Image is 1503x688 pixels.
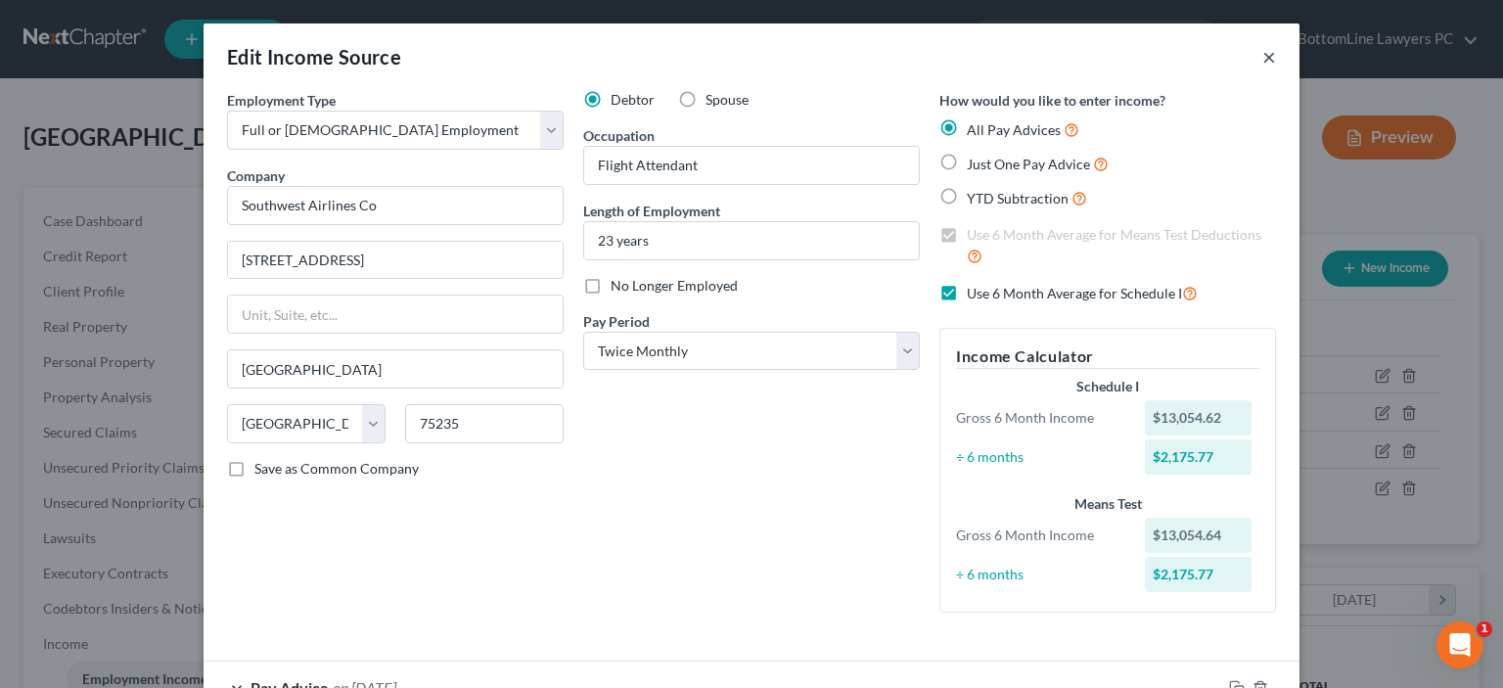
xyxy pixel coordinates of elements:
[956,494,1259,514] div: Means Test
[228,296,563,333] input: Unit, Suite, etc...
[405,404,564,443] input: Enter zip...
[967,190,1069,206] span: YTD Subtraction
[1145,439,1252,475] div: $2,175.77
[583,313,650,330] span: Pay Period
[1262,45,1276,69] button: ×
[583,125,655,146] label: Occupation
[1436,621,1483,668] iframe: Intercom live chat
[939,90,1165,111] label: How would you like to enter income?
[611,277,738,294] span: No Longer Employed
[967,121,1061,138] span: All Pay Advices
[228,242,563,279] input: Enter address...
[1145,400,1252,436] div: $13,054.62
[946,408,1135,428] div: Gross 6 Month Income
[227,167,285,184] span: Company
[1145,557,1252,592] div: $2,175.77
[967,156,1090,172] span: Just One Pay Advice
[583,201,720,221] label: Length of Employment
[706,91,749,108] span: Spouse
[254,460,419,477] span: Save as Common Company
[1477,621,1492,637] span: 1
[584,147,919,184] input: --
[967,226,1261,243] span: Use 6 Month Average for Means Test Deductions
[946,447,1135,467] div: ÷ 6 months
[967,285,1182,301] span: Use 6 Month Average for Schedule I
[611,91,655,108] span: Debtor
[227,186,564,225] input: Search company by name...
[956,344,1259,369] h5: Income Calculator
[1145,518,1252,553] div: $13,054.64
[228,350,563,388] input: Enter city...
[227,92,336,109] span: Employment Type
[584,222,919,259] input: ex: 2 years
[227,43,401,70] div: Edit Income Source
[946,526,1135,545] div: Gross 6 Month Income
[956,377,1259,396] div: Schedule I
[946,565,1135,584] div: ÷ 6 months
